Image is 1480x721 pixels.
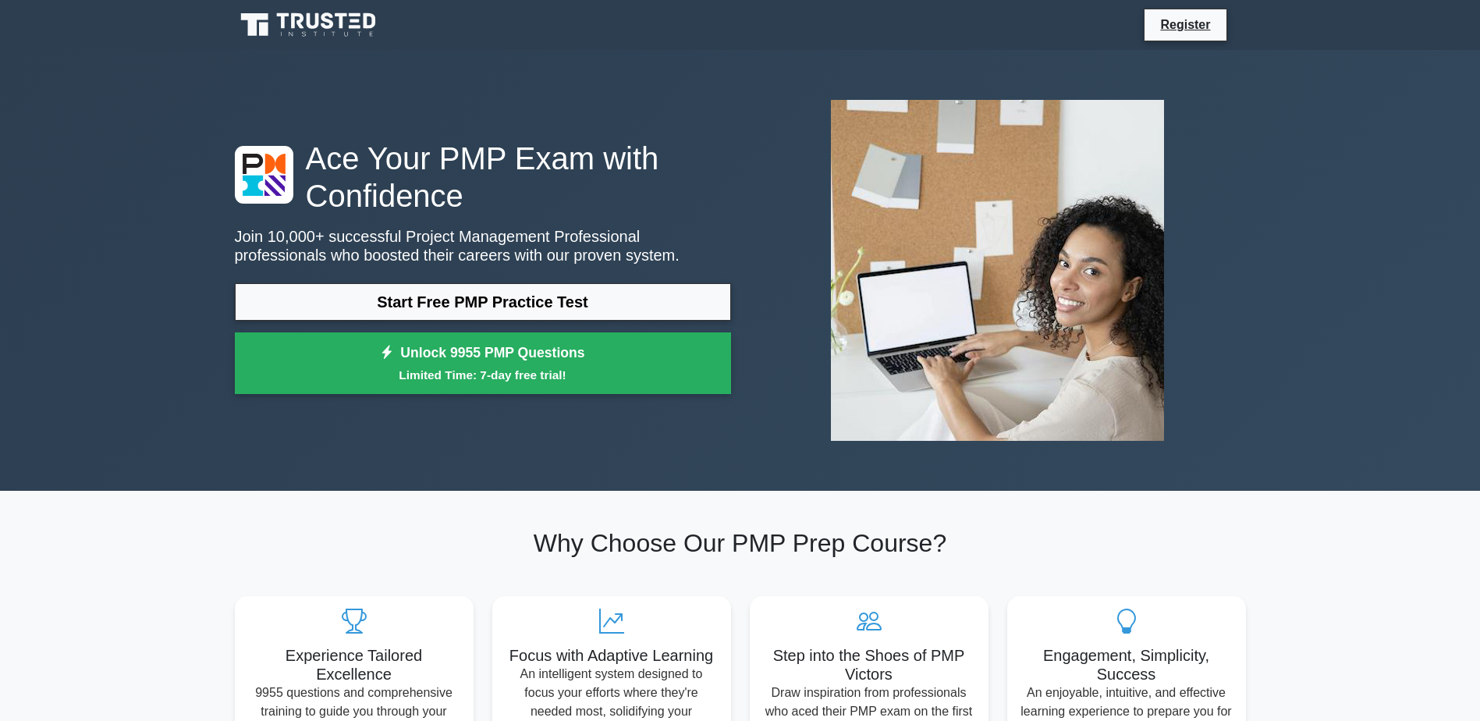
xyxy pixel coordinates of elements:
[254,366,712,384] small: Limited Time: 7-day free trial!
[235,528,1246,558] h2: Why Choose Our PMP Prep Course?
[235,227,731,265] p: Join 10,000+ successful Project Management Professional professionals who boosted their careers w...
[235,140,731,215] h1: Ace Your PMP Exam with Confidence
[1020,646,1233,684] h5: Engagement, Simplicity, Success
[235,283,731,321] a: Start Free PMP Practice Test
[505,646,719,665] h5: Focus with Adaptive Learning
[762,646,976,684] h5: Step into the Shoes of PMP Victors
[235,332,731,395] a: Unlock 9955 PMP QuestionsLimited Time: 7-day free trial!
[1151,15,1219,34] a: Register
[247,646,461,684] h5: Experience Tailored Excellence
